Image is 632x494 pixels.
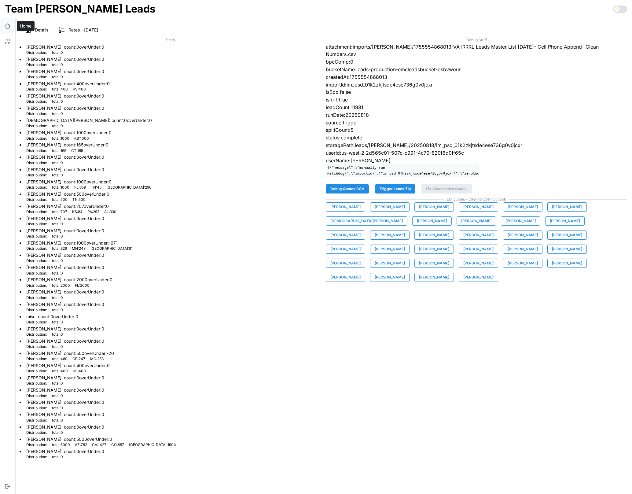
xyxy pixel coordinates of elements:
[26,363,110,369] p: [PERSON_NAME] : count: 400 overUnder: 0
[26,258,47,264] p: Distribution:
[326,202,365,212] button: [PERSON_NAME]
[52,455,63,460] p: total : 0
[505,217,536,225] span: [PERSON_NAME]
[330,259,361,267] span: [PERSON_NAME]
[326,273,365,282] button: [PERSON_NAME]
[326,149,627,157] p: userId:us-west-2:2d565c01-507c-c991-4c70-620f6d0ff65c
[52,234,63,239] p: total : 0
[26,332,47,337] p: Distribution:
[26,105,104,111] p: [PERSON_NAME] : count: 0 overUnder: 0
[26,406,47,411] p: Distribution:
[26,185,47,190] p: Distribution:
[111,442,124,448] p: CO : 887
[52,197,68,202] p: total : 500
[414,245,454,254] button: [PERSON_NAME]
[52,320,63,325] p: total : 0
[412,216,452,226] button: [PERSON_NAME]
[75,283,90,288] p: FL : 2000
[508,259,538,267] span: [PERSON_NAME]
[104,209,116,215] p: AL : 330
[52,381,63,386] p: total : 0
[547,259,587,268] button: [PERSON_NAME]
[375,184,415,194] button: Trigger Leads Zip
[52,209,67,215] p: total : 707
[26,81,110,87] p: [PERSON_NAME] : count: 400 overUnder: 0
[459,245,498,254] button: [PERSON_NAME]
[370,245,410,254] button: [PERSON_NAME]
[26,154,104,160] p: [PERSON_NAME] : count: 0 overUnder: 0
[26,455,47,460] p: Distribution:
[326,197,627,202] span: LO Quotes - Click to Open Outlook
[370,202,410,212] button: [PERSON_NAME]
[545,216,585,226] button: [PERSON_NAME]
[26,399,104,405] p: [PERSON_NAME] : count: 0 overUnder: 0
[26,308,47,313] p: Distribution:
[326,142,627,149] p: storagePath:leads/[PERSON_NAME]/20250818/im_psd_01k2zkjtsde4ese736g0v0jcxr
[26,277,112,283] p: [PERSON_NAME] : count: 2000 overUnder: 0
[414,273,454,282] button: [PERSON_NAME]
[52,75,63,80] p: total : 0
[52,393,63,399] p: total : 0
[52,295,63,300] p: total : 0
[26,93,104,99] p: [PERSON_NAME] : count: 0 overUnder: 0
[26,203,116,209] p: [PERSON_NAME] : count: 707 overUnder: 0
[26,87,47,92] p: Distribution:
[26,252,104,258] p: [PERSON_NAME] : count: 0 overUnder: 0
[26,375,104,381] p: [PERSON_NAME] : count: 0 overUnder: 0
[326,43,627,58] p: attachment:imports/[PERSON_NAME]/1755554868013-VA IRRRL Leads Master List [DATE]- Cell Phone Appe...
[26,228,104,234] p: [PERSON_NAME] : count: 0 overUnder: 0
[326,111,627,119] p: runDate:20250818
[326,96,627,104] p: isIrrrl:true
[26,283,47,288] p: Distribution:
[463,231,494,239] span: [PERSON_NAME]
[26,44,104,50] p: [PERSON_NAME] : count: 0 overUnder: 0
[330,185,364,193] span: Debug Quotes CSV
[52,62,63,68] p: total : 0
[417,217,447,225] span: [PERSON_NAME]
[26,326,104,332] p: [PERSON_NAME] : count: 0 overUnder: 0
[459,273,498,282] button: [PERSON_NAME]
[503,202,542,212] button: [PERSON_NAME]
[326,230,365,240] button: [PERSON_NAME]
[26,136,47,141] p: Distribution:
[26,99,47,104] p: Distribution:
[330,245,361,253] span: [PERSON_NAME]
[380,185,411,193] span: Trigger Leads Zip
[91,185,101,190] p: TN : 45
[26,356,47,362] p: Distribution:
[414,202,454,212] button: [PERSON_NAME]
[26,75,47,80] p: Distribution:
[552,231,582,239] span: [PERSON_NAME]
[26,222,47,227] p: Distribution:
[419,231,449,239] span: [PERSON_NAME]
[326,104,627,111] p: leadCount:11981
[461,217,491,225] span: [PERSON_NAME]
[52,356,68,362] p: total : 480
[26,62,47,68] p: Distribution:
[459,259,498,268] button: [PERSON_NAME]
[26,271,47,276] p: Distribution:
[26,350,114,356] p: [PERSON_NAME] : count: 500 overUnder: -20
[375,259,405,267] span: [PERSON_NAME]
[326,58,627,66] p: bpcComp:0
[330,231,361,239] span: [PERSON_NAME]
[370,259,410,268] button: [PERSON_NAME]
[52,332,63,337] p: total : 0
[414,259,454,268] button: [PERSON_NAME]
[26,148,47,153] p: Distribution:
[26,123,47,129] p: Distribution:
[508,231,538,239] span: [PERSON_NAME]
[26,179,151,185] p: [PERSON_NAME] : count: 1000 overUnder: 0
[503,245,542,254] button: [PERSON_NAME]
[426,185,468,193] span: Fix Abandonded Quotes
[68,28,98,32] span: Rates - [DATE]
[326,126,627,134] p: splitCount:5
[52,87,68,92] p: total : 400
[419,273,449,282] span: [PERSON_NAME]
[52,99,63,104] p: total : 0
[52,308,63,313] p: total : 0
[90,246,133,251] p: [GEOGRAPHIC_DATA] : 81
[26,387,104,393] p: [PERSON_NAME] : count: 0 overUnder: 0
[106,185,151,190] p: [GEOGRAPHIC_DATA] : 296
[52,50,63,55] p: total : 0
